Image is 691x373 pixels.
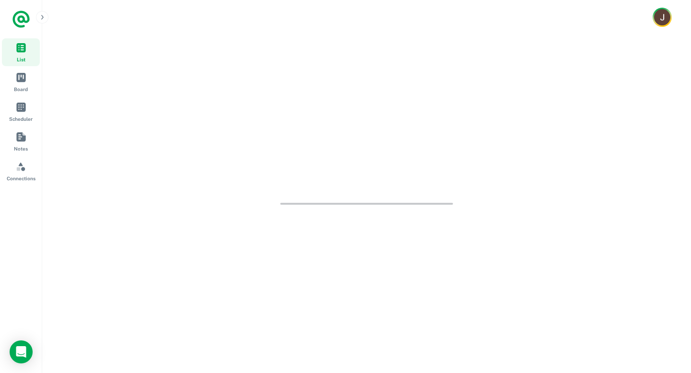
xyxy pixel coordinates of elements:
span: List [17,56,25,63]
a: Notes [2,128,40,155]
a: List [2,38,40,66]
button: Account button [653,8,672,27]
img: Jack Bayliss [654,9,670,25]
span: Connections [7,175,36,182]
a: Connections [2,157,40,185]
a: Logo [12,10,31,29]
span: Board [14,85,28,93]
a: Scheduler [2,98,40,126]
div: Load Chat [10,340,33,363]
a: Board [2,68,40,96]
span: Scheduler [9,115,33,123]
span: Notes [14,145,28,152]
